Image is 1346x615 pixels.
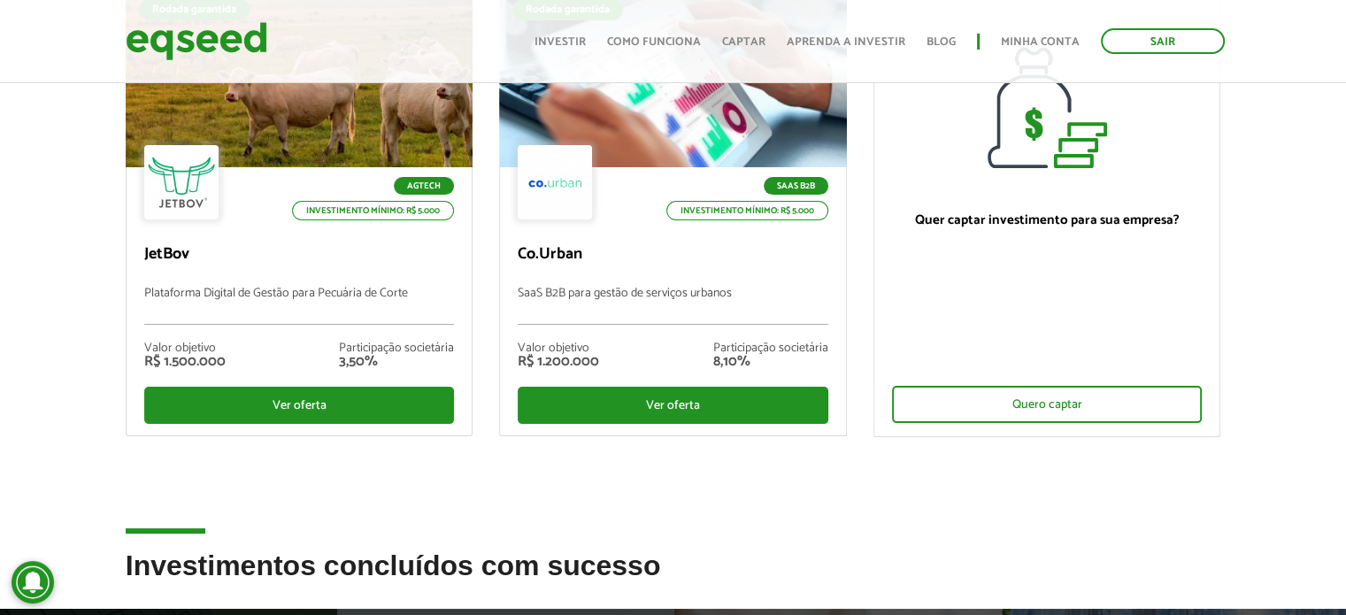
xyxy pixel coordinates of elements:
a: Aprenda a investir [787,36,905,48]
p: SaaS B2B para gestão de serviços urbanos [518,287,828,325]
div: Valor objetivo [144,342,226,355]
p: Agtech [394,177,454,195]
div: Participação societária [713,342,828,355]
div: R$ 1.500.000 [144,355,226,369]
div: Ver oferta [518,387,828,424]
div: 8,10% [713,355,828,369]
div: Participação societária [339,342,454,355]
div: 3,50% [339,355,454,369]
p: Quer captar investimento para sua empresa? [892,212,1203,228]
a: Minha conta [1001,36,1080,48]
a: Sair [1101,28,1225,54]
a: Captar [722,36,765,48]
p: SaaS B2B [764,177,828,195]
p: Investimento mínimo: R$ 5.000 [292,201,454,220]
div: Valor objetivo [518,342,599,355]
h2: Investimentos concluídos com sucesso [126,550,1221,608]
div: Quero captar [892,386,1203,423]
img: EqSeed [126,18,267,65]
a: Como funciona [607,36,701,48]
p: Plataforma Digital de Gestão para Pecuária de Corte [144,287,455,325]
a: Blog [927,36,956,48]
p: JetBov [144,245,455,265]
a: Investir [535,36,586,48]
p: Investimento mínimo: R$ 5.000 [666,201,828,220]
p: Co.Urban [518,245,828,265]
div: Ver oferta [144,387,455,424]
div: R$ 1.200.000 [518,355,599,369]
